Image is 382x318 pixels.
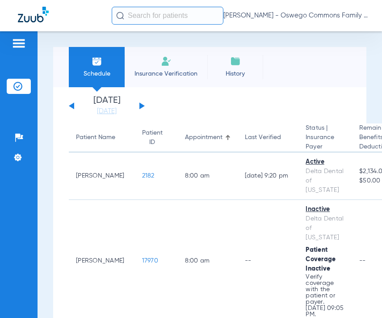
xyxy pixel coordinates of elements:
[76,69,118,78] span: Schedule
[142,128,171,147] div: Patient ID
[230,56,241,67] img: History
[69,153,135,200] td: [PERSON_NAME]
[306,247,336,272] span: Patient Coverage Inactive
[12,38,26,49] img: hamburger-icon
[245,133,281,142] div: Last Verified
[142,173,155,179] span: 2182
[214,69,256,78] span: History
[161,56,172,67] img: Manual Insurance Verification
[142,258,158,264] span: 17970
[306,167,345,195] div: Delta Dental of [US_STATE]
[306,214,345,242] div: Delta Dental of [US_STATE]
[306,274,345,318] p: Verify coverage with the patient or payer. [DATE] 09:05 PM.
[116,12,124,20] img: Search Icon
[112,7,223,25] input: Search for patients
[359,258,366,264] span: --
[92,56,102,67] img: Schedule
[245,133,292,142] div: Last Verified
[18,7,49,22] img: Zuub Logo
[131,69,201,78] span: Insurance Verification
[80,107,134,116] a: [DATE]
[80,96,134,116] li: [DATE]
[298,123,352,153] th: Status |
[306,157,345,167] div: Active
[306,205,345,214] div: Inactive
[238,153,299,200] td: [DATE] 9:20 PM
[185,133,231,142] div: Appointment
[76,133,128,142] div: Patient Name
[178,153,238,200] td: 8:00 AM
[223,11,371,20] span: [PERSON_NAME] - Oswego Commons Family Dental
[306,133,345,152] span: Insurance Payer
[185,133,222,142] div: Appointment
[142,128,163,147] div: Patient ID
[76,133,115,142] div: Patient Name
